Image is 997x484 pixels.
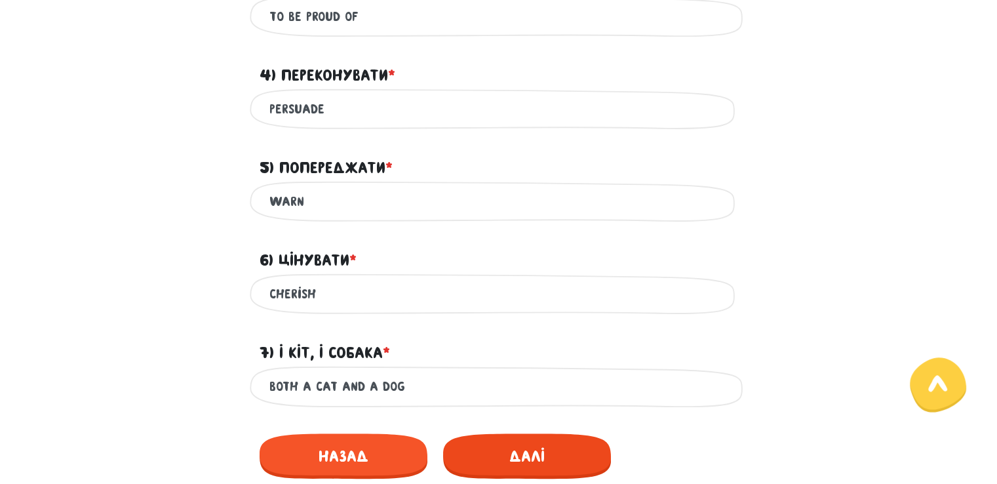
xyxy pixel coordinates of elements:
[269,372,728,401] input: Твоя відповідь
[260,434,427,479] span: Назад
[260,248,357,273] label: 6) Цінувати
[260,63,395,88] label: 4) Переконувати
[260,340,390,365] label: 7) І кіт, і собака
[269,279,728,309] input: Твоя відповідь
[269,1,728,31] input: Твоя відповідь
[260,155,393,180] label: 5) Попереджати
[269,187,728,216] input: Твоя відповідь
[269,94,728,124] input: Твоя відповідь
[443,434,611,479] span: Далі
